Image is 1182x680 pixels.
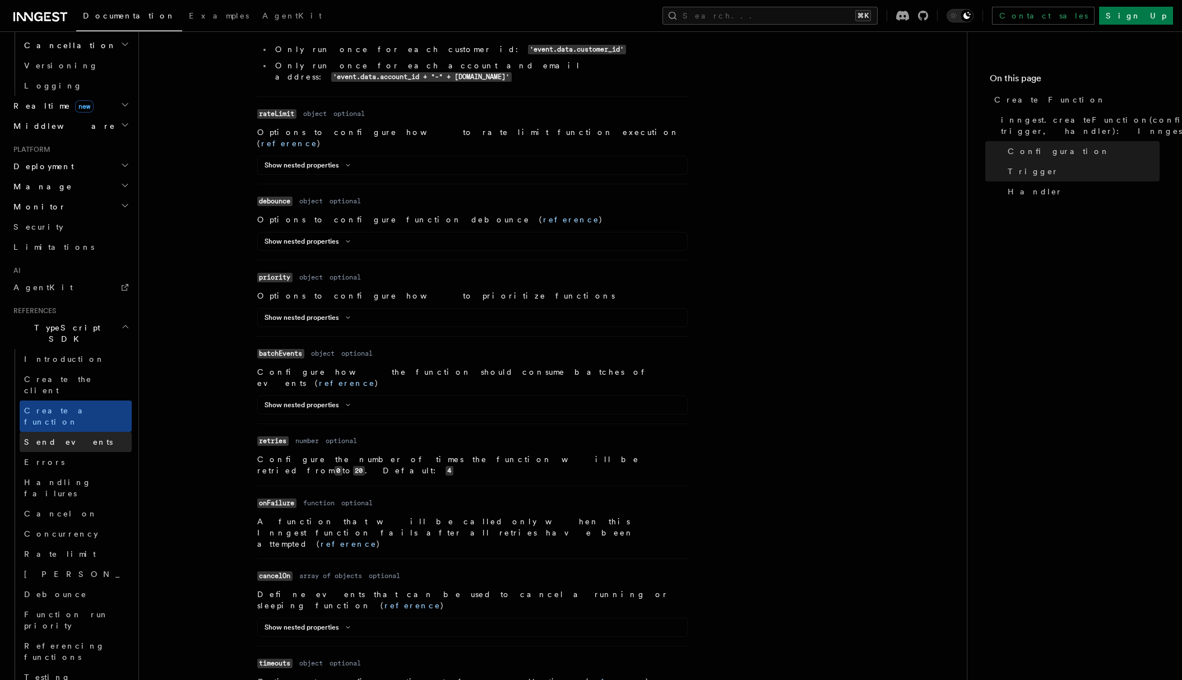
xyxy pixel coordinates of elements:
[446,466,453,476] code: 4
[24,375,92,395] span: Create the client
[257,349,304,358] code: batchEvents
[257,589,688,611] p: Define events that can be used to cancel a running or sleeping function ( )
[9,266,21,275] span: AI
[256,3,328,30] a: AgentKit
[265,400,355,409] button: Show nested properties
[257,499,296,508] code: onFailure
[299,273,323,282] dd: object
[9,197,132,217] button: Monitor
[321,539,377,548] a: reference
[24,406,91,426] span: Create a function
[20,524,132,544] a: Concurrency
[257,436,289,446] code: retries
[9,237,132,257] a: Limitations
[13,283,73,292] span: AgentKit
[20,76,132,96] a: Logging
[265,623,355,632] button: Show nested properties
[24,590,87,599] span: Debounce
[189,11,249,20] span: Examples
[20,564,132,584] a: [PERSON_NAME]
[257,214,688,225] p: Options to configure function debounce ( )
[311,349,335,358] dd: object
[20,55,132,76] a: Versioning
[9,145,50,154] span: Platform
[9,176,132,197] button: Manage
[182,3,256,30] a: Examples
[1003,161,1160,181] a: Trigger
[257,109,296,119] code: rateLimit
[1003,181,1160,202] a: Handler
[528,45,626,54] code: 'event.data.customer_id'
[24,81,82,90] span: Logging
[257,273,293,282] code: priority
[20,544,132,564] a: Rate limit
[257,290,688,301] p: Options to configure how to prioritize functions
[9,306,56,315] span: References
[265,237,355,246] button: Show nested properties
[994,94,1106,105] span: Create Function
[1008,166,1059,177] span: Trigger
[1008,186,1063,197] span: Handler
[9,181,72,192] span: Manage
[75,100,94,113] span: new
[257,127,688,149] p: Options to configure how to rate limit function execution ( )
[24,478,91,498] span: Handling failures
[662,7,878,25] button: Search...⌘K
[272,60,688,83] li: Only run once for each account and email address:
[384,601,441,610] a: reference
[9,277,132,297] a: AgentKit
[24,641,105,662] span: Referencing functions
[257,659,293,668] code: timeouts
[20,369,132,400] a: Create the client
[13,243,94,251] span: Limitations
[341,499,373,507] dd: optional
[9,318,132,349] button: TypeScript SDK
[1008,146,1110,157] span: Configuration
[257,366,688,389] p: Configure how the function should consume batches of events ( )
[24,437,113,446] span: Send events
[20,400,132,432] a: Create a function
[20,604,132,636] a: Function run priority
[24,509,98,518] span: Cancel on
[303,499,335,507] dd: function
[20,504,132,524] a: Cancel on
[24,529,98,538] span: Concurrency
[13,222,63,231] span: Security
[9,217,132,237] a: Security
[9,100,94,111] span: Realtime
[20,349,132,369] a: Introduction
[9,96,132,116] button: Realtimenew
[326,436,357,445] dd: optional
[24,458,64,467] span: Errors
[20,452,132,472] a: Errors
[330,197,361,206] dd: optional
[1003,141,1160,161] a: Configuration
[20,636,132,667] a: Referencing functions
[9,161,74,172] span: Deployment
[257,454,688,477] p: Configure the number of times the function will be retried from to . Default:
[272,44,688,55] li: Only run once for each customer id:
[20,35,132,55] button: Cancellation
[20,584,132,604] a: Debounce
[9,156,132,176] button: Deployment
[855,10,871,21] kbd: ⌘K
[9,116,132,136] button: Middleware
[295,436,319,445] dd: number
[333,109,365,118] dd: optional
[299,659,323,668] dd: object
[24,355,105,364] span: Introduction
[9,120,115,132] span: Middleware
[24,570,188,579] span: [PERSON_NAME]
[24,610,109,630] span: Function run priority
[992,7,1095,25] a: Contact sales
[319,379,375,388] a: reference
[299,571,362,580] dd: array of objects
[330,659,361,668] dd: optional
[83,11,175,20] span: Documentation
[265,161,355,170] button: Show nested properties
[9,322,121,344] span: TypeScript SDK
[76,3,182,31] a: Documentation
[1099,7,1173,25] a: Sign Up
[24,61,98,70] span: Versioning
[257,197,293,206] code: debounce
